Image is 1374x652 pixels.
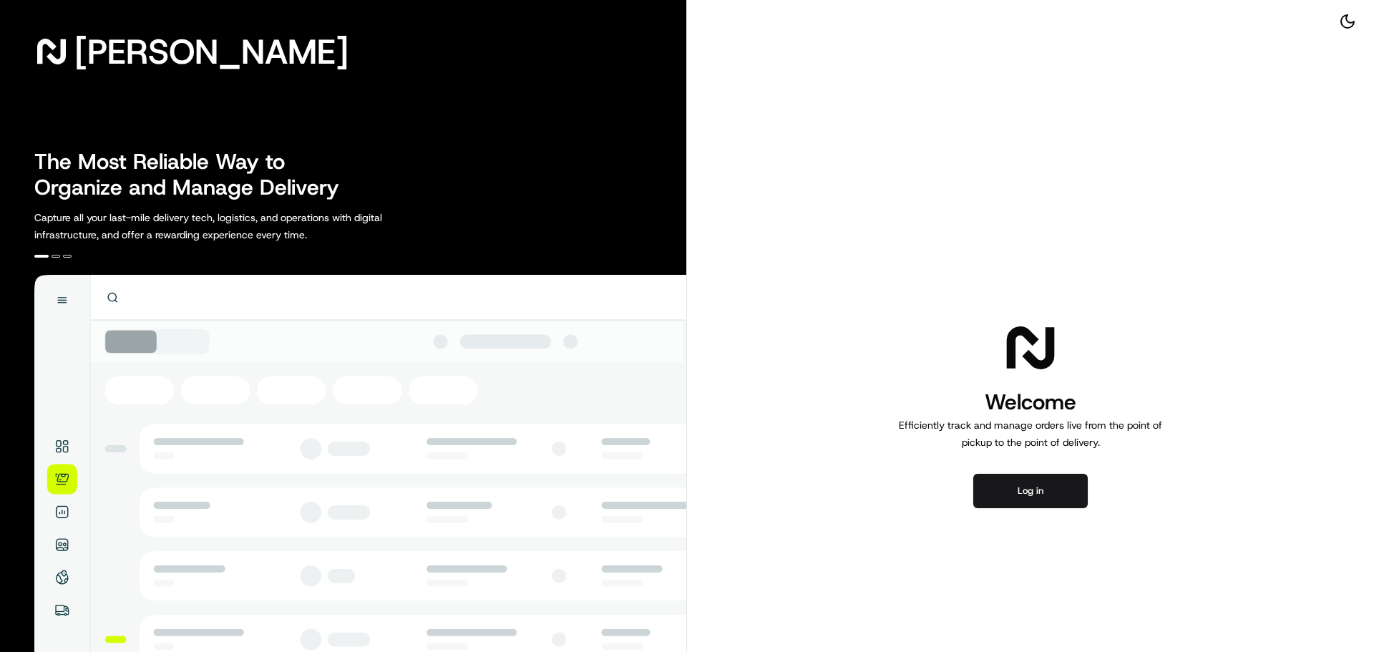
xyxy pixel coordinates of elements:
[74,37,349,66] span: [PERSON_NAME]
[34,209,447,243] p: Capture all your last-mile delivery tech, logistics, and operations with digital infrastructure, ...
[893,388,1168,417] h1: Welcome
[34,149,355,200] h2: The Most Reliable Way to Organize and Manage Delivery
[973,474,1088,508] button: Log in
[893,417,1168,451] p: Efficiently track and manage orders live from the point of pickup to the point of delivery.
